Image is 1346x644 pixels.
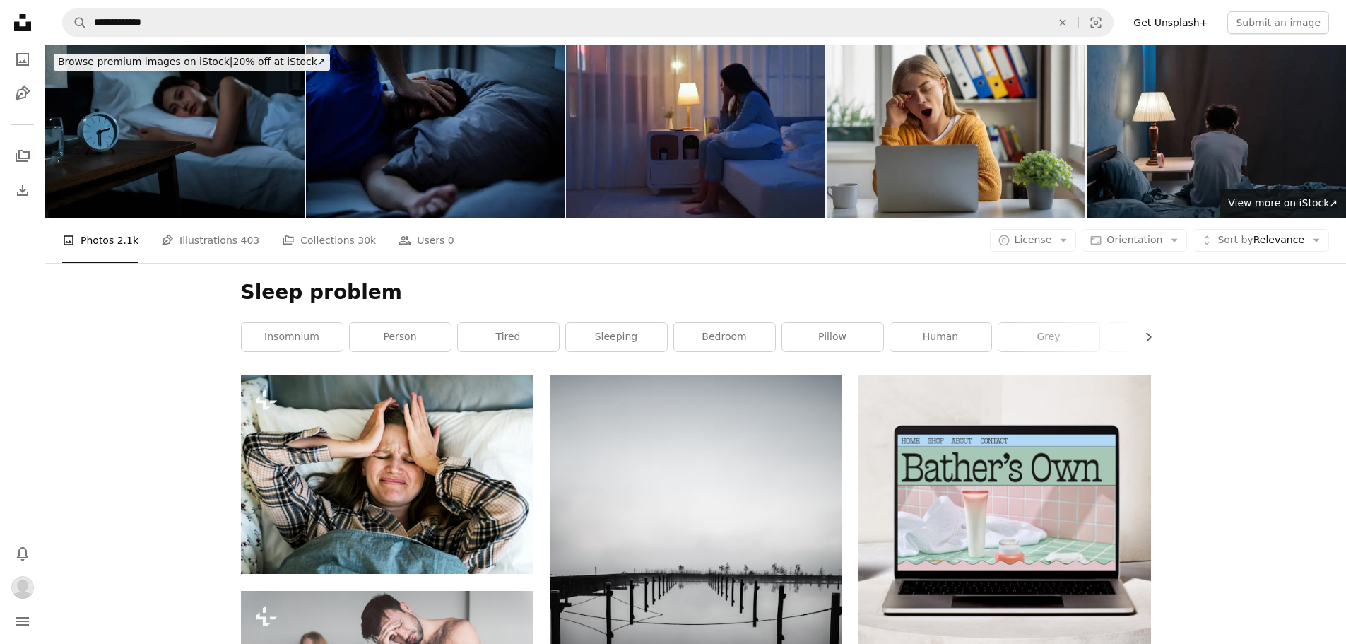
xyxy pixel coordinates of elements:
[8,573,37,602] button: Profile
[1125,11,1216,34] a: Get Unsplash+
[566,323,667,351] a: sleeping
[8,45,37,74] a: Photos
[399,218,454,263] a: Users 0
[550,598,842,611] a: a bridge over water
[1015,234,1052,245] span: License
[282,218,376,263] a: Collections 30k
[8,79,37,107] a: Illustrations
[241,375,533,574] img: Caucasian woman with sleep disorder problem
[1217,233,1304,247] span: Relevance
[62,8,1114,37] form: Find visuals sitewide
[1228,197,1338,209] span: View more on iStock ↗
[1193,229,1329,252] button: Sort byRelevance
[306,45,565,218] img: Millennial man touching his head with insomnia and headache symptom while lying in bed in modern ...
[674,323,775,351] a: bedroom
[241,468,533,481] a: Caucasian woman with sleep disorder problem
[1079,9,1113,36] button: Visual search
[242,323,343,351] a: insomnium
[358,233,376,248] span: 30k
[161,218,259,263] a: Illustrations 403
[1047,9,1078,36] button: Clear
[8,539,37,568] button: Notifications
[990,229,1077,252] button: License
[827,45,1086,218] img: Woman bored and yawning
[782,323,883,351] a: pillow
[1106,234,1162,245] span: Orientation
[241,233,260,248] span: 403
[1227,11,1329,34] button: Submit an image
[58,56,232,67] span: Browse premium images on iStock |
[8,607,37,636] button: Menu
[350,323,451,351] a: person
[890,323,991,351] a: human
[58,56,326,67] span: 20% off at iStock ↗
[1220,189,1346,218] a: View more on iStock↗
[8,142,37,170] a: Collections
[8,176,37,204] a: Download History
[45,45,305,218] img: Depressed young Asian woman lying awake in bed, struggling with insomnia and restlessness.
[45,45,338,79] a: Browse premium images on iStock|20% off at iStock↗
[458,323,559,351] a: tired
[1087,45,1346,218] img: Sleepless, man suffering from insomnia, sleep apnea or stress. Tired and exhausted guy. Headache ...
[1135,323,1151,351] button: scroll list to the right
[63,9,87,36] button: Search Unsplash
[1106,323,1208,351] a: furniture
[11,576,34,599] img: Avatar of user Xue-Zhen XIAO
[566,45,825,218] img: restless asian woman at night
[241,280,1151,305] h1: Sleep problem
[1217,234,1253,245] span: Sort by
[448,233,454,248] span: 0
[998,323,1099,351] a: grey
[1082,229,1187,252] button: Orientation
